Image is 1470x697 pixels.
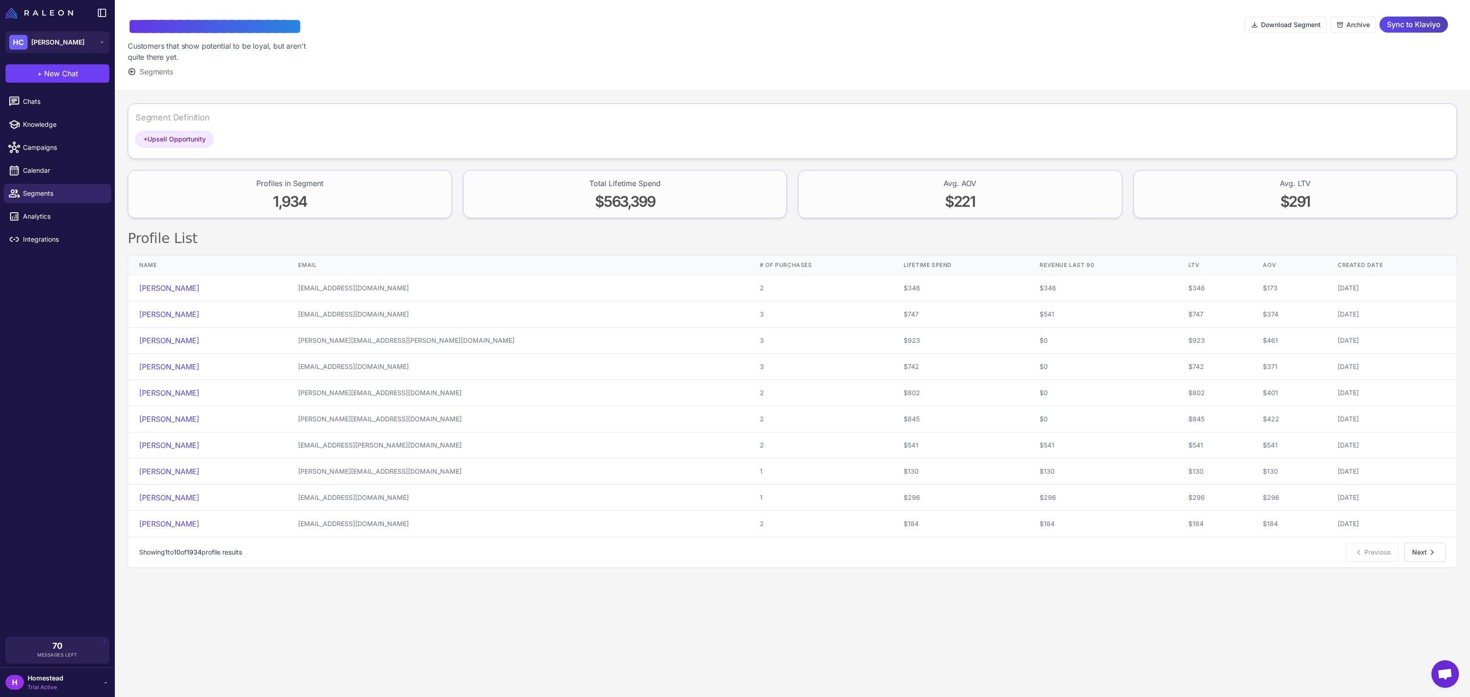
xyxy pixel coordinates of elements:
[595,193,655,210] span: $563,399
[749,380,892,406] td: 2
[44,68,78,79] span: New Chat
[187,548,202,556] span: 1934
[1327,354,1457,380] td: [DATE]
[139,519,199,528] a: [PERSON_NAME]
[4,207,111,226] a: Analytics
[23,234,104,244] span: Integrations
[1346,543,1399,562] button: Previous
[37,68,42,79] span: +
[1327,380,1457,406] td: [DATE]
[287,354,749,380] td: [EMAIL_ADDRESS][DOMAIN_NAME]
[23,119,104,130] span: Knowledge
[128,255,287,275] th: Name
[1327,485,1457,511] td: [DATE]
[749,485,892,511] td: 1
[4,230,111,249] a: Integrations
[31,37,85,47] span: [PERSON_NAME]
[1029,255,1177,275] th: Revenue Last 90
[1252,354,1327,380] td: $371
[893,406,1029,432] td: $845
[1029,354,1177,380] td: $0
[1327,328,1457,354] td: [DATE]
[4,138,111,157] a: Campaigns
[4,161,111,180] a: Calendar
[139,388,199,397] a: [PERSON_NAME]
[749,459,892,485] td: 1
[749,406,892,432] td: 2
[749,301,892,328] td: 3
[139,336,199,345] a: [PERSON_NAME]
[1029,511,1177,537] td: $184
[893,328,1029,354] td: $923
[1387,17,1441,33] span: Sync to Klaviyo
[1327,459,1457,485] td: [DATE]
[139,547,242,557] p: Showing to of profile results
[174,548,181,556] span: 10
[749,432,892,459] td: 2
[1280,193,1310,210] span: $291
[256,178,323,189] div: Profiles in Segment
[4,184,111,203] a: Segments
[1245,17,1327,33] button: Download Segment
[23,142,104,153] span: Campaigns
[1029,459,1177,485] td: $130
[1327,511,1457,537] td: [DATE]
[37,652,78,658] span: Messages Left
[1177,511,1252,537] td: $184
[140,66,173,77] span: Segments
[1327,301,1457,328] td: [DATE]
[589,178,661,189] div: Total Lifetime Spend
[1177,255,1252,275] th: LTV
[9,35,28,50] div: HC
[1252,432,1327,459] td: $541
[1431,660,1459,688] a: Open chat
[136,111,210,124] div: Segment Definition
[6,7,73,18] img: Raleon Logo
[1327,406,1457,432] td: [DATE]
[893,459,1029,485] td: $130
[1029,406,1177,432] td: $0
[1252,301,1327,328] td: $374
[944,178,976,189] div: Avg. AOV
[893,380,1029,406] td: $802
[1327,255,1457,275] th: Created Date
[1327,432,1457,459] td: [DATE]
[1252,406,1327,432] td: $422
[749,354,892,380] td: 3
[287,301,749,328] td: [EMAIL_ADDRESS][DOMAIN_NAME]
[1177,432,1252,459] td: $541
[6,31,109,53] button: HC[PERSON_NAME]
[893,354,1029,380] td: $742
[893,255,1029,275] th: Lifetime Spend
[1252,459,1327,485] td: $130
[1177,328,1252,354] td: $923
[1327,275,1457,301] td: [DATE]
[143,134,206,144] span: Upsell Opportunity
[893,432,1029,459] td: $541
[128,40,312,62] div: Customers that show potential to be loyal, but aren't quite there yet.
[1280,178,1311,189] div: Avg. LTV
[139,441,199,450] a: [PERSON_NAME]
[287,485,749,511] td: [EMAIL_ADDRESS][DOMAIN_NAME]
[1252,275,1327,301] td: $173
[139,493,199,502] a: [PERSON_NAME]
[749,328,892,354] td: 3
[287,511,749,537] td: [EMAIL_ADDRESS][DOMAIN_NAME]
[1177,275,1252,301] td: $346
[893,485,1029,511] td: $296
[139,310,199,319] a: [PERSON_NAME]
[1177,380,1252,406] td: $802
[1029,275,1177,301] td: $346
[165,548,168,556] span: 1
[143,135,147,143] span: +
[4,92,111,111] a: Chats
[1177,406,1252,432] td: $845
[1029,301,1177,328] td: $541
[287,275,749,301] td: [EMAIL_ADDRESS][DOMAIN_NAME]
[1330,17,1376,33] button: Archive
[4,115,111,134] a: Knowledge
[6,64,109,83] button: +New Chat
[1029,380,1177,406] td: $0
[128,229,1457,248] h2: Profile List
[128,66,173,77] button: Segments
